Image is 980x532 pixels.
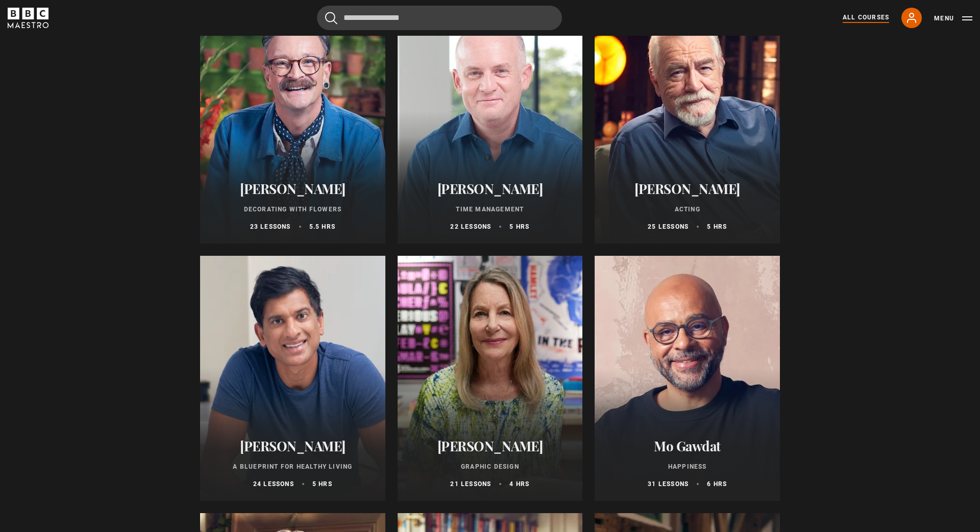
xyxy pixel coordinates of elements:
[648,222,689,231] p: 25 lessons
[707,479,727,489] p: 6 hrs
[398,256,583,501] a: [PERSON_NAME] Graphic Design 21 lessons 4 hrs
[410,181,571,197] h2: [PERSON_NAME]
[410,462,571,471] p: Graphic Design
[843,13,889,23] a: All Courses
[607,181,768,197] h2: [PERSON_NAME]
[325,12,337,25] button: Submit the search query
[317,6,562,30] input: Search
[450,479,491,489] p: 21 lessons
[200,256,385,501] a: [PERSON_NAME] A Blueprint for Healthy Living 24 lessons 5 hrs
[250,222,291,231] p: 23 lessons
[450,222,491,231] p: 22 lessons
[212,181,373,197] h2: [PERSON_NAME]
[607,438,768,454] h2: Mo Gawdat
[410,205,571,214] p: Time Management
[212,205,373,214] p: Decorating With Flowers
[309,222,335,231] p: 5.5 hrs
[509,222,529,231] p: 5 hrs
[707,222,727,231] p: 5 hrs
[607,205,768,214] p: Acting
[509,479,529,489] p: 4 hrs
[253,479,294,489] p: 24 lessons
[212,462,373,471] p: A Blueprint for Healthy Living
[8,8,48,28] svg: BBC Maestro
[648,479,689,489] p: 31 lessons
[212,438,373,454] h2: [PERSON_NAME]
[595,256,780,501] a: Mo Gawdat Happiness 31 lessons 6 hrs
[312,479,332,489] p: 5 hrs
[410,438,571,454] h2: [PERSON_NAME]
[934,13,972,23] button: Toggle navigation
[607,462,768,471] p: Happiness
